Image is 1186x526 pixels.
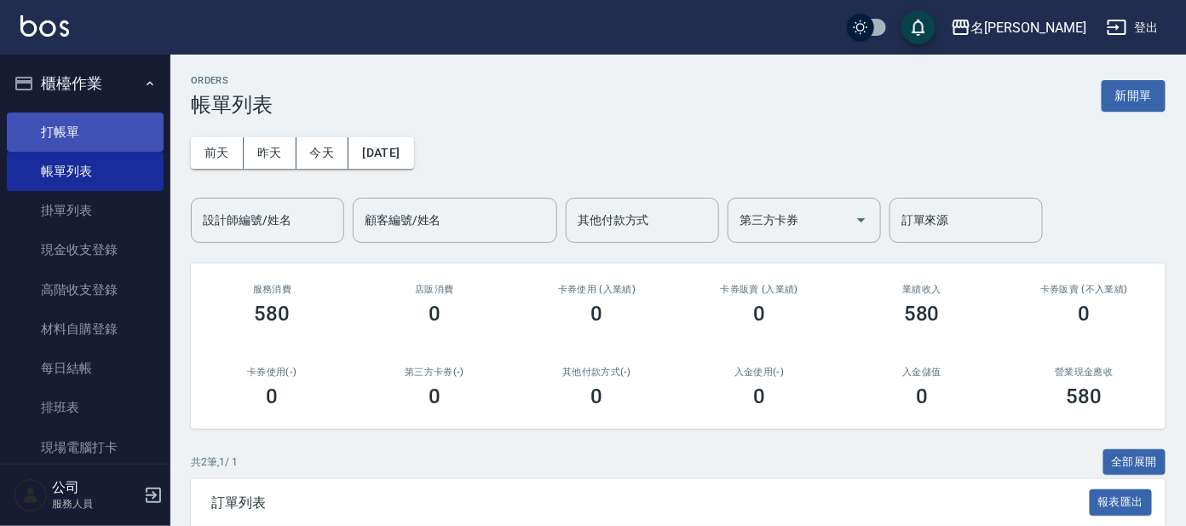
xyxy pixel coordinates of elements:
[848,206,875,234] button: Open
[7,270,164,309] a: 高階收支登錄
[7,61,164,106] button: 櫃檯作業
[266,384,278,408] h3: 0
[591,384,603,408] h3: 0
[348,137,413,169] button: [DATE]
[374,367,496,378] h2: 第三方卡券(-)
[591,302,603,326] h3: 0
[1102,87,1166,103] a: 新開單
[1090,494,1153,510] a: 報表匯出
[971,17,1086,38] div: 名[PERSON_NAME]
[7,428,164,467] a: 現場電腦打卡
[536,284,658,295] h2: 卡券使用 (入業績)
[1103,449,1166,476] button: 全部展開
[1102,80,1166,112] button: 新開單
[1090,489,1153,516] button: 報表匯出
[1023,284,1145,295] h2: 卡券販賣 (不入業績)
[699,367,820,378] h2: 入金使用(-)
[1067,384,1103,408] h3: 580
[244,137,296,169] button: 昨天
[14,478,48,512] img: Person
[7,349,164,388] a: 每日結帳
[861,284,983,295] h2: 業績收入
[536,367,658,378] h2: 其他付款方式(-)
[7,191,164,230] a: 掛單列表
[211,284,333,295] h3: 服務消費
[7,309,164,349] a: 材料自購登錄
[904,302,940,326] h3: 580
[296,137,349,169] button: 今天
[52,496,139,512] p: 服務人員
[254,302,290,326] h3: 580
[753,302,765,326] h3: 0
[944,10,1093,45] button: 名[PERSON_NAME]
[191,454,238,470] p: 共 2 筆, 1 / 1
[916,384,928,408] h3: 0
[699,284,820,295] h2: 卡券販賣 (入業績)
[7,113,164,152] a: 打帳單
[211,494,1090,512] span: 訂單列表
[1023,367,1145,378] h2: 營業現金應收
[861,367,983,378] h2: 入金儲值
[753,384,765,408] h3: 0
[429,302,440,326] h3: 0
[211,367,333,378] h2: 卡券使用(-)
[901,10,936,44] button: save
[191,93,273,117] h3: 帳單列表
[1079,302,1091,326] h3: 0
[191,75,273,86] h2: ORDERS
[7,230,164,269] a: 現金收支登錄
[191,137,244,169] button: 前天
[429,384,440,408] h3: 0
[52,479,139,496] h5: 公司
[374,284,496,295] h2: 店販消費
[20,15,69,37] img: Logo
[7,152,164,191] a: 帳單列表
[7,388,164,427] a: 排班表
[1100,12,1166,43] button: 登出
